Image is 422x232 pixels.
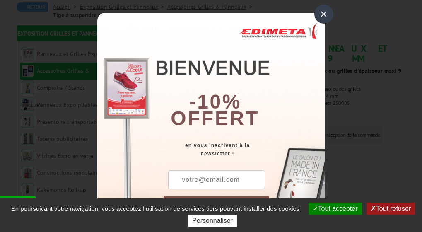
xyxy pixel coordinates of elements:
button: Tout refuser [367,203,415,215]
button: Personnaliser (fenêtre modale) [188,215,237,227]
div: × [314,5,333,24]
button: Tout accepter [309,203,362,215]
input: votre@email.com [168,170,265,189]
font: offert [171,107,259,129]
b: -10% [189,91,241,113]
span: En poursuivant votre navigation, vous acceptez l'utilisation de services tiers pouvant installer ... [7,205,304,212]
button: DÉCOUVRIR LE CODE [164,196,270,213]
div: en vous inscrivant à la newsletter ! [164,141,325,158]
